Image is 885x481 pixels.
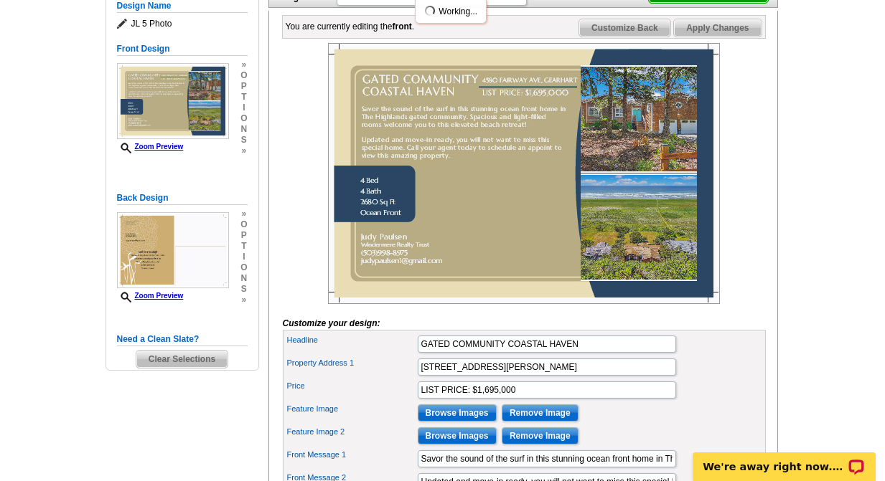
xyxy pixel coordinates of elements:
span: Apply Changes [674,19,761,37]
label: Feature Image 2 [287,426,416,438]
h5: Back Design [117,191,248,205]
input: Remove Image [502,404,579,422]
span: p [240,230,247,241]
img: Z18878913_00001_1.jpg [328,43,720,304]
a: Zoom Preview [117,292,184,300]
label: Feature Image [287,403,416,415]
div: You are currently editing the . [286,20,415,33]
input: Browse Images [418,404,497,422]
span: s [240,135,247,146]
span: n [240,273,247,284]
input: Remove Image [502,427,579,444]
span: o [240,113,247,124]
span: p [240,81,247,92]
a: Zoom Preview [117,143,184,151]
h5: Need a Clean Slate? [117,333,248,346]
span: s [240,284,247,295]
span: » [240,59,247,70]
span: i [240,103,247,113]
h5: Front Design [117,42,248,56]
span: o [240,262,247,273]
label: Front Message 1 [287,449,416,461]
label: Property Address 1 [287,357,416,369]
span: Clear Selections [136,351,228,368]
span: o [240,70,247,81]
span: » [240,209,247,219]
img: loading... [424,5,436,16]
label: Price [287,380,416,392]
span: » [240,146,247,156]
span: Customize Back [579,19,670,37]
img: Z18878913_00001_1.jpg [117,63,229,139]
span: » [240,295,247,305]
span: t [240,92,247,103]
span: t [240,241,247,252]
b: front [393,22,412,32]
span: JL 5 Photo [117,16,248,31]
label: Headline [287,334,416,346]
iframe: LiveChat chat widget [683,436,885,481]
span: n [240,124,247,135]
input: Browse Images [418,427,497,444]
span: i [240,252,247,262]
span: o [240,219,247,230]
i: Customize your design: [283,318,380,328]
img: Z18878913_00001_2.jpg [117,212,229,288]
